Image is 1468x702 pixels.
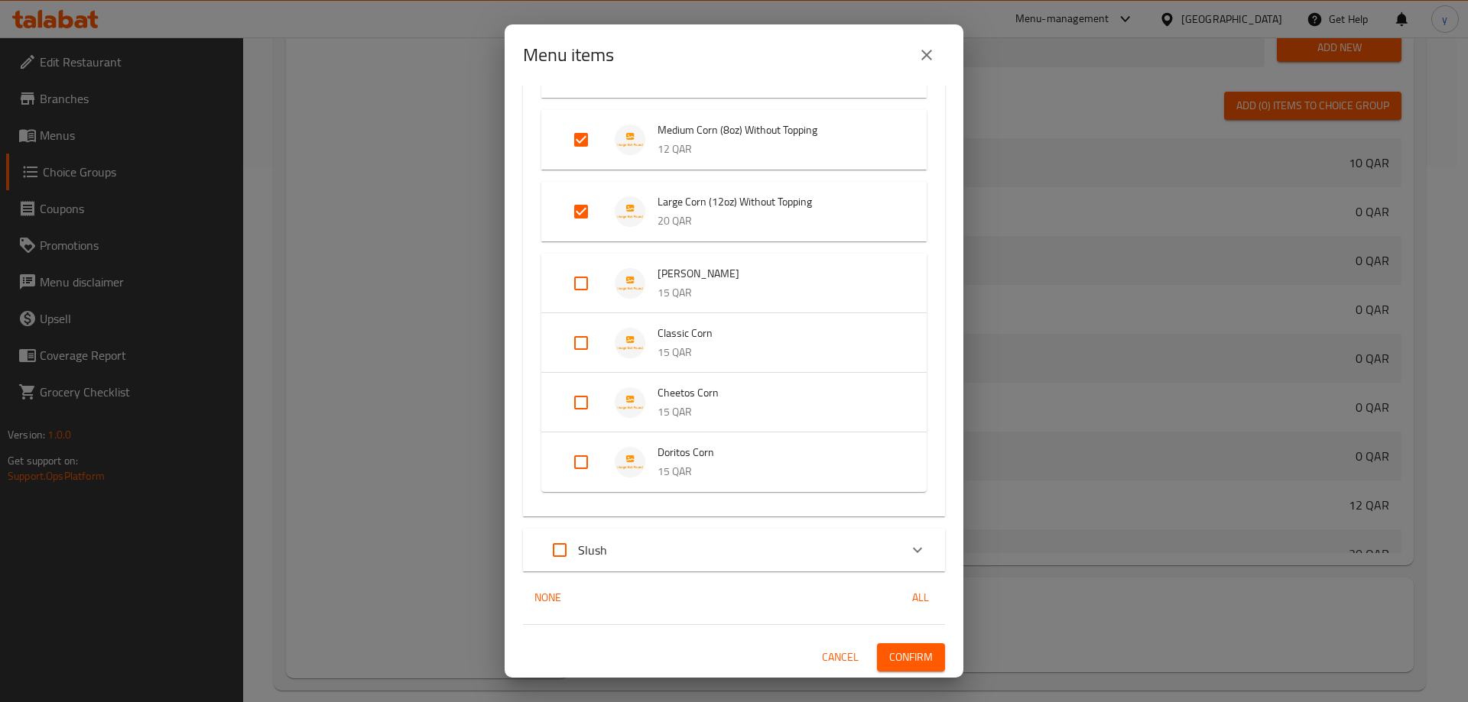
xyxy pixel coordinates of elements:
[523,43,614,67] h2: Menu items
[541,432,927,492] div: Expand
[889,648,933,667] span: Confirm
[822,648,859,667] span: Cancel
[615,447,645,477] img: Doritos Corn
[908,37,945,73] button: close
[529,588,566,607] span: None
[541,373,927,432] div: Expand
[896,584,945,612] button: All
[902,588,939,607] span: All
[541,313,927,373] div: Expand
[658,403,896,422] p: 15 QAR
[615,125,645,155] img: Medium Corn (8oz) Without Topping
[615,268,645,299] img: Takis Corn
[877,643,945,671] button: Confirm
[523,584,572,612] button: None
[523,26,945,516] div: Expand
[658,383,896,403] span: Cheetos Corn
[658,192,896,212] span: Large Corn (12oz) Without Topping
[658,443,896,462] span: Doritos Corn
[658,324,896,343] span: Classic Corn
[523,529,945,571] div: Expand
[658,462,896,481] p: 15 QAR
[615,196,645,227] img: Large Corn (12oz) Without Topping
[541,182,927,241] div: Expand
[658,140,896,159] p: 12 QAR
[615,387,645,418] img: Cheetos Corn
[658,212,896,231] p: 20 QAR
[816,643,865,671] button: Cancel
[658,343,896,362] p: 15 QAR
[541,254,927,313] div: Expand
[578,541,607,559] p: Slush
[541,110,927,170] div: Expand
[658,264,896,283] span: [PERSON_NAME]
[658,121,896,140] span: Medium Corn (8oz) Without Topping
[615,328,645,358] img: Classic Corn
[658,283,896,302] p: 15 QAR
